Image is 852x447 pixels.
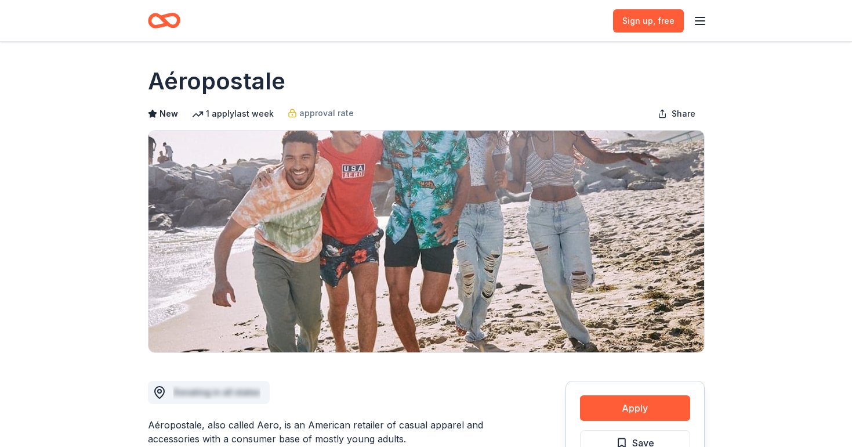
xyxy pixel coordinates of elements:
span: , free [653,16,675,26]
div: 1 apply last week [192,107,274,121]
a: Home [148,7,180,34]
button: Apply [580,395,690,421]
div: Aéropostale, also called Aero, is an American retailer of casual apparel and accessories with a c... [148,418,510,446]
a: Sign up, free [613,9,684,33]
a: approval rate [288,106,354,120]
span: approval rate [299,106,354,120]
span: Share [672,107,695,121]
img: Image for Aéropostale [148,131,704,352]
button: Share [648,102,705,125]
h1: Aéropostale [148,65,285,98]
span: Donating in all states [173,387,260,397]
span: Sign up [622,14,675,28]
span: New [159,107,178,121]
